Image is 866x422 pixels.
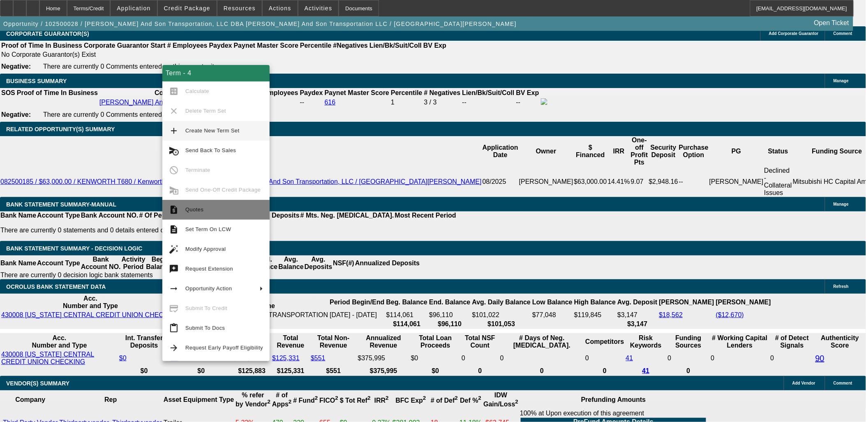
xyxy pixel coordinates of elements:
[185,325,225,331] span: Submit To Docs
[335,395,338,401] sup: 2
[626,355,633,362] a: 41
[233,367,271,375] th: $125,883
[269,5,291,12] span: Actions
[325,89,389,96] b: Paynet Master Score
[164,396,234,403] b: Asset Equipment Type
[1,294,180,310] th: Acc. Number and Type
[169,225,179,234] mat-icon: description
[236,392,270,408] b: % refer by Vendor
[649,167,679,197] td: $2,948.16
[478,395,481,401] sup: 2
[139,211,178,220] th: # Of Periods
[43,111,217,118] span: There are currently 0 Comments entered on this opportunity
[626,334,667,350] th: Risk Keywords
[169,244,179,254] mat-icon: auto_fix_high
[764,167,793,197] td: Declined - Collateral Issues
[355,255,420,271] th: Annualized Deposits
[121,255,146,271] th: Activity Period
[642,367,650,374] a: 41
[293,397,318,404] b: # Fund
[81,211,139,220] th: Bank Account NO.
[462,89,515,96] b: Lien/Bk/Suit/Coll
[585,367,624,375] th: 0
[1,351,94,365] a: 430008 [US_STATE] CENTRAL CREDIT UNION CHECKING
[164,5,210,12] span: Credit Package
[278,255,304,271] th: Avg. Balance
[333,255,355,271] th: NSF(#)
[6,78,67,84] span: BUSINESS SUMMARY
[167,42,208,49] b: # Employees
[150,42,165,49] b: Start
[679,167,709,197] td: --
[429,311,471,319] td: $96,110
[667,367,710,375] th: 0
[117,5,150,12] span: Application
[325,99,336,106] a: 616
[315,395,318,401] sup: 2
[185,345,263,351] span: Request Early Payoff Eligibility
[158,0,217,16] button: Credit Package
[119,334,169,350] th: Int. Transfer Deposits
[500,367,584,375] th: 0
[289,399,291,405] sup: 2
[272,355,300,362] a: $125,331
[515,399,518,405] sup: 2
[532,294,573,310] th: Low Balance
[770,334,814,350] th: # of Detect Signals
[630,167,649,197] td: 9.07
[169,264,179,274] mat-icon: try
[411,334,460,350] th: Total Loan Proceeds
[99,99,240,106] a: [PERSON_NAME] And Son Transportation, LLC
[574,294,616,310] th: High Balance
[185,147,236,153] span: Send Back To Sales
[358,367,410,375] th: $375,995
[462,98,515,107] td: --
[500,334,584,350] th: # Days of Neg. [MEDICAL_DATA].
[6,201,116,208] span: BANK STATEMENT SUMMARY-MANUAL
[263,0,298,16] button: Actions
[358,334,410,350] th: Annualized Revenue
[300,211,395,220] th: # Mts. Neg. [MEDICAL_DATA].
[711,334,769,350] th: # Working Capital Lenders
[15,396,45,403] b: Company
[396,397,426,404] b: BFC Exp
[0,178,482,185] a: 082500185 / $63,000.00 / KENWORTH T680 / Kenworth Sales - Pasco / [PERSON_NAME] And Son Transport...
[185,206,203,213] span: Quotes
[333,42,368,49] b: #Negatives
[792,381,815,385] span: Add Vendor
[519,167,574,197] td: [PERSON_NAME]
[169,126,179,136] mat-icon: add
[3,21,517,27] span: Opportunity / 102500028 / [PERSON_NAME] And Son Transportation, LLC DBA [PERSON_NAME] And Son Tra...
[169,205,179,215] mat-icon: request_quote
[119,367,169,375] th: $0
[423,395,426,401] sup: 2
[6,380,69,387] span: VENDOR(S) SUMMARY
[268,399,270,405] sup: 2
[1,311,180,318] a: 430008 [US_STATE] CENTRAL CREDIT UNION CHECKING
[431,397,458,404] b: # of Def
[482,167,519,197] td: 08/2025
[607,167,630,197] td: 14.41%
[329,311,385,319] td: [DATE] - [DATE]
[711,355,715,362] span: 0
[581,396,646,403] b: Prefunding Amounts
[667,350,710,366] td: 0
[541,98,547,105] img: facebook-icon.png
[1,89,16,97] th: SOS
[834,79,849,83] span: Manage
[185,285,232,292] span: Opportunity Action
[162,65,270,81] div: Term - 4
[1,42,83,50] th: Proof of Time In Business
[764,136,793,167] th: Status
[272,392,291,408] b: # of Apps
[460,397,481,404] b: Def %
[43,63,217,70] span: There are currently 0 Comments entered on this opportunity
[329,294,385,310] th: Period Begin/End
[169,284,179,294] mat-icon: arrow_right_alt
[119,355,127,362] a: $0
[516,89,539,96] b: BV Exp
[770,350,814,366] td: 0
[709,167,764,197] td: [PERSON_NAME]
[319,397,338,404] b: FICO
[709,136,764,167] th: PG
